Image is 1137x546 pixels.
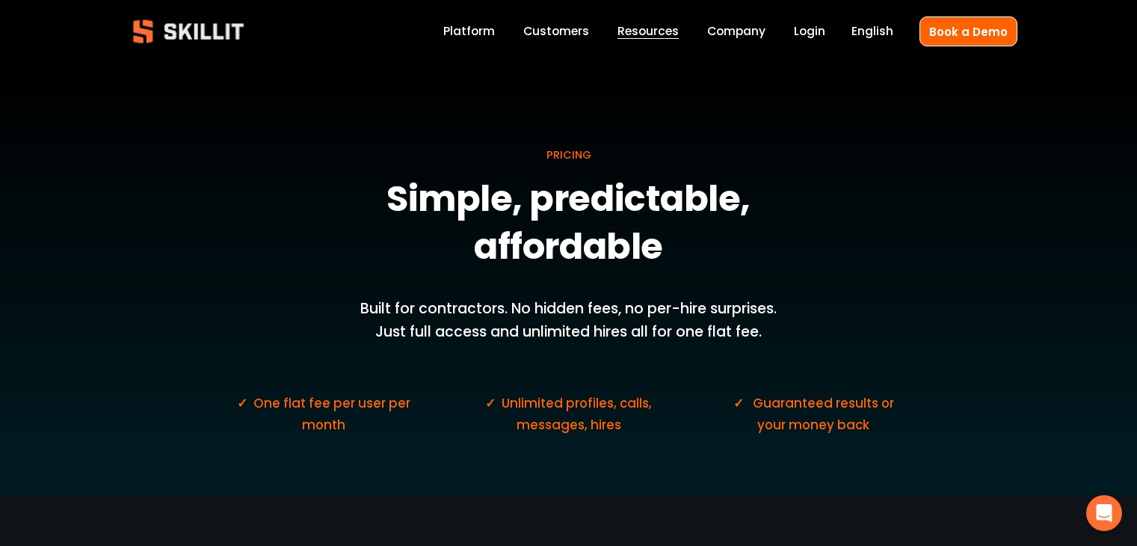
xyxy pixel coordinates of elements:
[1086,495,1122,531] div: Open Intercom Messenger
[753,394,897,434] span: Guaranteed results or your money back
[733,393,744,415] strong: ✓
[617,22,679,40] span: Resources
[120,9,256,54] img: Skillit
[237,393,247,415] strong: ✓
[546,147,591,162] span: PRICING
[707,22,765,42] a: Company
[386,171,757,280] strong: Simple, predictable, affordable
[485,393,496,415] strong: ✓
[253,394,413,434] span: One flat fee per user per month
[346,298,790,343] p: Built for contractors. No hidden fees, no per-hire surprises. Just full access and unlimited hire...
[617,22,679,42] a: folder dropdown
[523,22,589,42] a: Customers
[502,394,655,434] span: Unlimited profiles, calls, messages, hires
[443,22,495,42] a: Platform
[919,16,1017,46] a: Book a Demo
[794,22,825,42] a: Login
[851,22,893,42] div: language picker
[851,22,893,40] span: English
